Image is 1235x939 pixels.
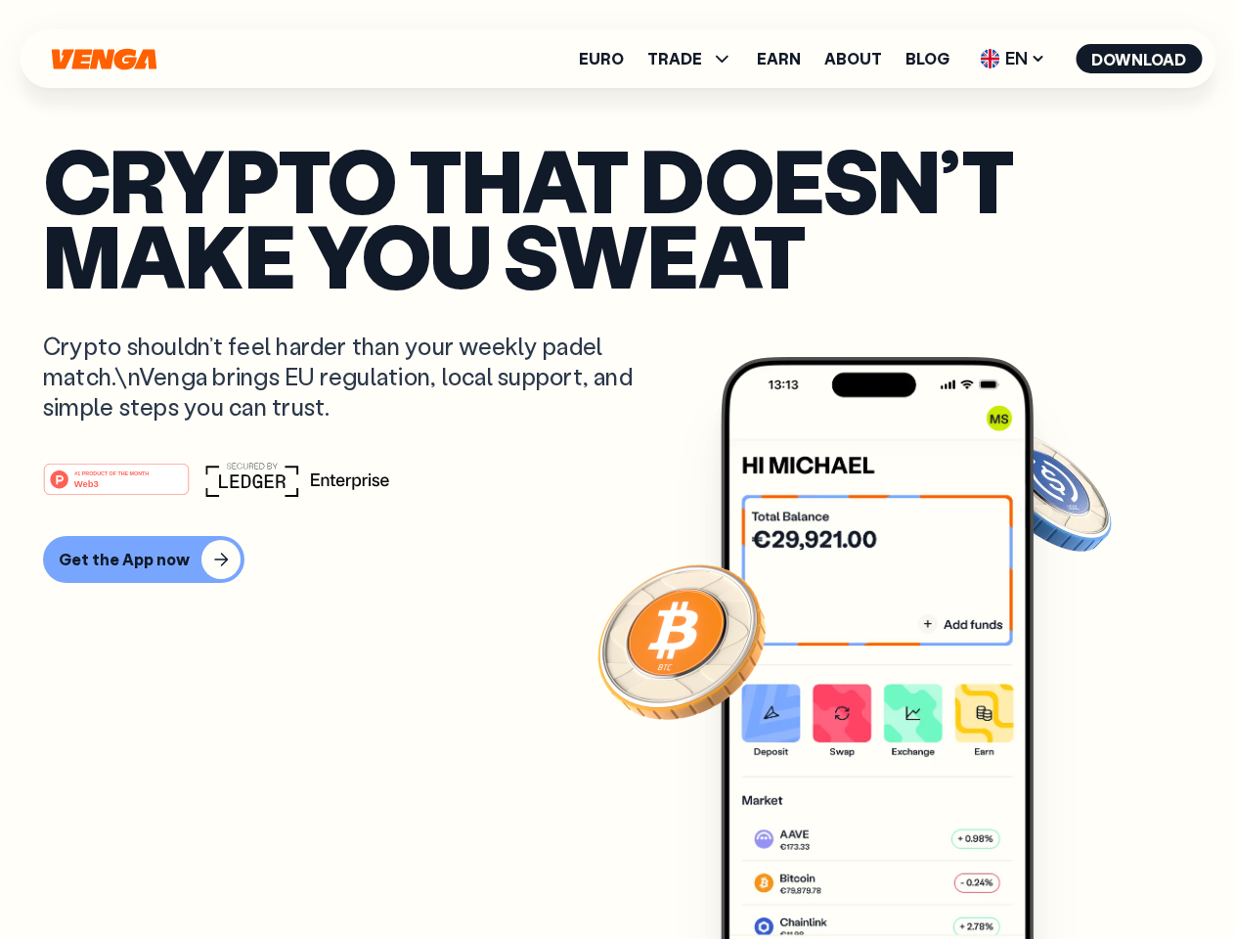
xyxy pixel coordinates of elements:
p: Crypto shouldn’t feel harder than your weekly padel match.\nVenga brings EU regulation, local sup... [43,331,661,423]
a: Get the App now [43,536,1192,583]
tspan: #1 PRODUCT OF THE MONTH [74,469,149,475]
button: Get the App now [43,536,244,583]
p: Crypto that doesn’t make you sweat [43,142,1192,291]
img: Bitcoin [594,553,770,729]
a: About [824,51,882,67]
svg: Home [49,48,158,70]
span: TRADE [647,51,702,67]
img: USDC coin [975,421,1116,561]
a: Blog [905,51,949,67]
a: #1 PRODUCT OF THE MONTHWeb3 [43,474,190,500]
button: Download [1076,44,1202,73]
span: TRADE [647,47,733,70]
span: EN [973,43,1052,74]
a: Earn [757,51,801,67]
img: flag-uk [980,49,999,68]
tspan: Web3 [74,477,99,488]
div: Get the App now [59,550,190,569]
a: Euro [579,51,624,67]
